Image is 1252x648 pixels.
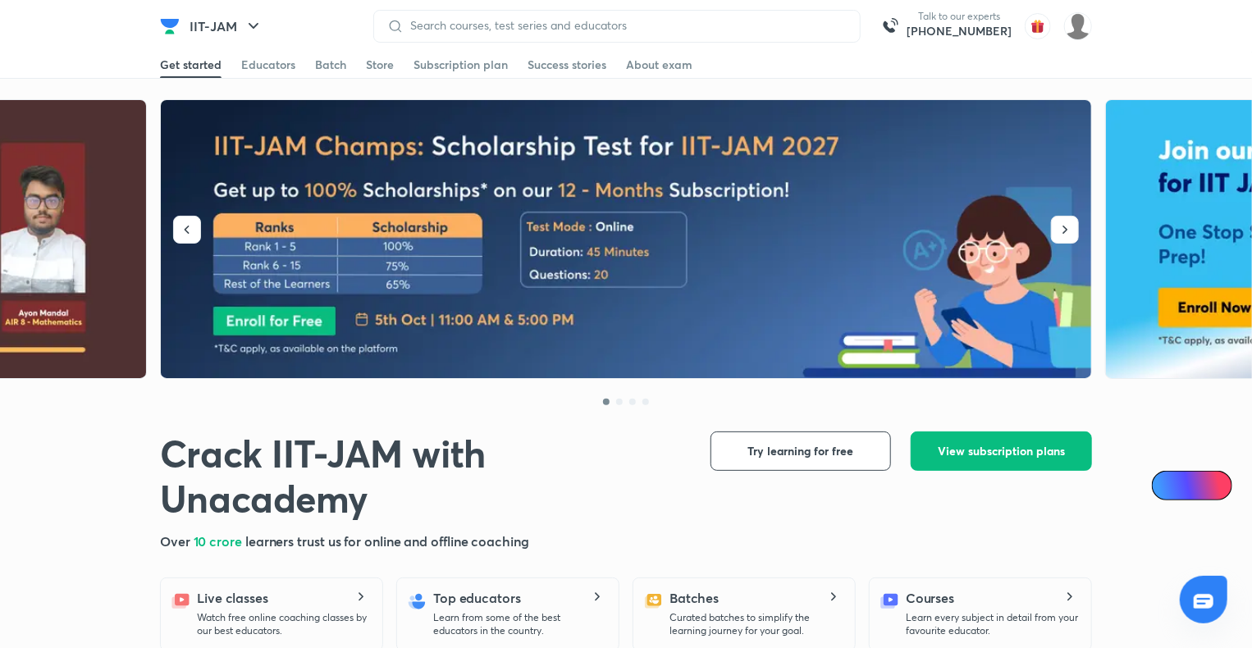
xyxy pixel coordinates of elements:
[180,10,273,43] button: IIT-JAM
[528,57,606,73] div: Success stories
[366,57,394,73] div: Store
[197,588,268,608] h5: Live classes
[315,57,346,73] div: Batch
[748,443,854,459] span: Try learning for free
[907,10,1012,23] p: Talk to our experts
[528,52,606,78] a: Success stories
[241,52,295,78] a: Educators
[160,57,222,73] div: Get started
[366,52,394,78] a: Store
[245,532,529,550] span: learners trust us for online and offline coaching
[907,23,1012,39] a: [PHONE_NUMBER]
[1064,12,1092,40] img: Farhan Niazi
[626,52,692,78] a: About exam
[404,19,847,32] input: Search courses, test series and educators
[626,57,692,73] div: About exam
[906,588,954,608] h5: Courses
[160,52,222,78] a: Get started
[433,611,605,637] p: Learn from some of the best educators in the country.
[160,16,180,36] img: Company Logo
[669,611,842,637] p: Curated batches to simplify the learning journey for your goal.
[874,10,907,43] img: call-us
[194,532,245,550] span: 10 crore
[414,52,508,78] a: Subscription plan
[160,532,194,550] span: Over
[1152,471,1232,500] a: Ai Doubts
[1025,13,1051,39] img: avatar
[414,57,508,73] div: Subscription plan
[906,611,1078,637] p: Learn every subject in detail from your favourite educator.
[160,431,684,522] h1: Crack IIT-JAM with Unacademy
[197,611,369,637] p: Watch free online coaching classes by our best educators.
[669,588,719,608] h5: Batches
[1179,479,1222,492] span: Ai Doubts
[433,588,521,608] h5: Top educators
[938,443,1065,459] span: View subscription plans
[711,431,891,471] button: Try learning for free
[241,57,295,73] div: Educators
[1162,479,1175,492] img: Icon
[911,431,1092,471] button: View subscription plans
[315,52,346,78] a: Batch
